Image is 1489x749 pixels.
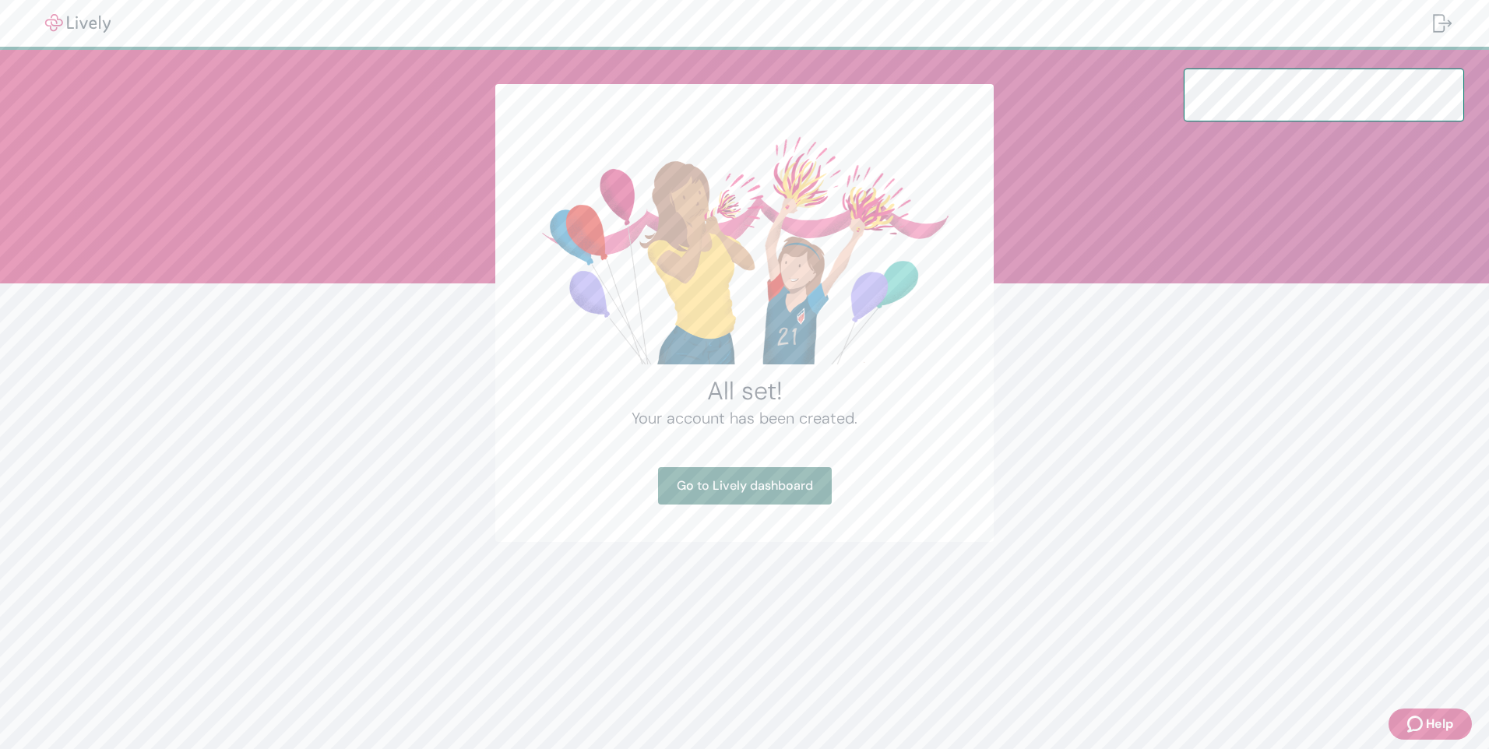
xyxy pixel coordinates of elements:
button: Zendesk support iconHelp [1389,709,1472,740]
h2: All set! [533,375,956,406]
img: Lively [34,14,121,33]
a: Go to Lively dashboard [658,467,832,505]
svg: Zendesk support icon [1407,715,1426,733]
h4: Your account has been created. [533,406,956,430]
button: Log out [1420,5,1464,42]
span: Help [1426,715,1453,733]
